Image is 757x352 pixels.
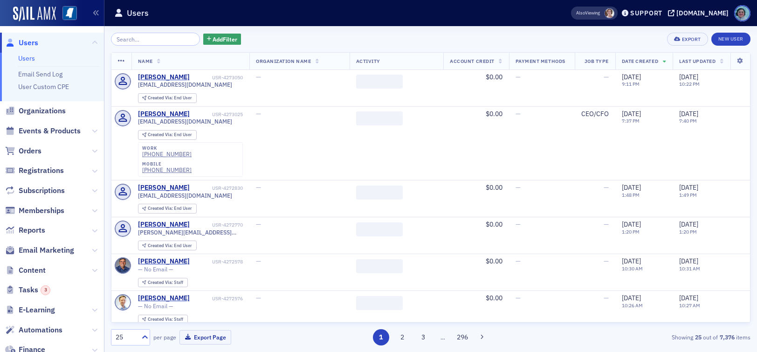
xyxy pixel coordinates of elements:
[148,96,192,101] div: End User
[622,73,641,81] span: [DATE]
[5,265,46,276] a: Content
[356,222,403,236] span: ‌
[213,35,237,43] span: Add Filter
[138,221,190,229] a: [PERSON_NAME]
[148,132,192,138] div: End User
[356,58,380,64] span: Activity
[138,192,232,199] span: [EMAIL_ADDRESS][DOMAIN_NAME]
[148,205,174,211] span: Created Via :
[256,257,261,265] span: —
[5,305,55,315] a: E-Learning
[19,106,66,116] span: Organizations
[516,73,521,81] span: —
[148,242,174,248] span: Created Via :
[622,294,641,302] span: [DATE]
[62,6,77,21] img: SailAMX
[486,220,502,228] span: $0.00
[19,186,65,196] span: Subscriptions
[148,206,192,211] div: End User
[191,111,243,117] div: USR-4273025
[19,206,64,216] span: Memberships
[138,118,232,125] span: [EMAIL_ADDRESS][DOMAIN_NAME]
[256,58,311,64] span: Organization Name
[415,329,432,345] button: 3
[356,186,403,200] span: ‌
[679,73,698,81] span: [DATE]
[153,333,176,341] label: per page
[604,183,609,192] span: —
[679,81,700,87] time: 10:22 PM
[256,73,261,81] span: —
[676,9,729,17] div: [DOMAIN_NAME]
[148,280,183,285] div: Staff
[679,192,697,198] time: 1:49 PM
[19,38,38,48] span: Users
[256,183,261,192] span: —
[622,58,658,64] span: Date Created
[5,285,50,295] a: Tasks3
[5,146,41,156] a: Orders
[454,329,471,345] button: 296
[138,73,190,82] div: [PERSON_NAME]
[576,10,585,16] div: Also
[148,279,174,285] span: Created Via :
[138,315,188,324] div: Created Via: Staff
[622,192,640,198] time: 1:48 PM
[5,245,74,255] a: Email Marketing
[138,204,197,214] div: Created Via: End User
[679,220,698,228] span: [DATE]
[5,126,81,136] a: Events & Products
[19,285,50,295] span: Tasks
[18,70,62,78] a: Email Send Log
[116,332,136,342] div: 25
[138,229,243,236] span: [PERSON_NAME][EMAIL_ADDRESS][DOMAIN_NAME]
[142,166,192,173] a: [PHONE_NUMBER]
[486,183,502,192] span: $0.00
[622,110,641,118] span: [DATE]
[142,161,192,167] div: mobile
[19,126,81,136] span: Events & Products
[486,294,502,302] span: $0.00
[679,294,698,302] span: [DATE]
[148,243,192,248] div: End User
[516,183,521,192] span: —
[679,58,716,64] span: Last Updated
[486,257,502,265] span: $0.00
[585,58,609,64] span: Job Type
[605,8,614,18] span: Lydia Carlisle
[622,81,640,87] time: 9:11 PM
[622,183,641,192] span: [DATE]
[127,7,149,19] h1: Users
[19,166,64,176] span: Registrations
[486,73,502,81] span: $0.00
[142,145,192,151] div: work
[191,185,243,191] div: USR-4272830
[356,296,403,310] span: ‌
[142,151,192,158] a: [PHONE_NUMBER]
[138,294,190,303] a: [PERSON_NAME]
[604,294,609,302] span: —
[19,146,41,156] span: Orders
[5,106,66,116] a: Organizations
[394,329,410,345] button: 2
[138,241,197,250] div: Created Via: End User
[5,325,62,335] a: Automations
[693,333,703,341] strong: 25
[138,257,190,266] div: [PERSON_NAME]
[622,117,640,124] time: 7:37 PM
[191,296,243,302] div: USR-4272576
[19,265,46,276] span: Content
[516,257,521,265] span: —
[19,225,45,235] span: Reports
[5,225,45,235] a: Reports
[138,130,197,140] div: Created Via: End User
[356,259,403,273] span: ‌
[179,330,231,345] button: Export Page
[256,294,261,302] span: —
[544,333,750,341] div: Showing out of items
[138,184,190,192] div: [PERSON_NAME]
[13,7,56,21] img: SailAMX
[604,73,609,81] span: —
